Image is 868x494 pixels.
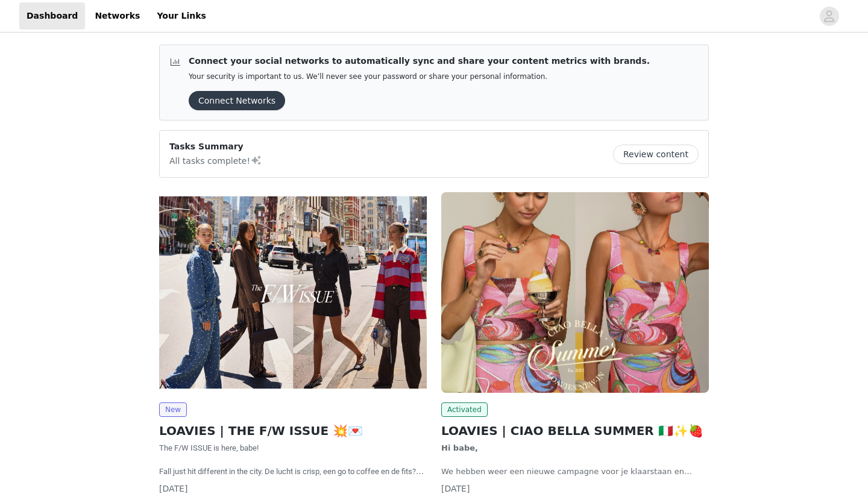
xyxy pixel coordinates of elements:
[441,192,709,393] img: LOAVIES
[159,402,187,417] span: New
[159,422,427,440] h2: LOAVIES | THE F/W ISSUE 💥💌
[441,443,478,452] strong: Hi babe,
[189,55,650,67] p: Connect your social networks to automatically sync and share your content metrics with brands.
[441,466,709,478] p: We hebben weer een nieuwe campagne voor je klaarstaan en geloof ons: deze wil je echt niet missen...
[823,7,835,26] div: avatar
[169,140,262,153] p: Tasks Summary
[159,443,259,452] span: The F/W ISSUE is here, babe!
[19,2,85,30] a: Dashboard
[87,2,147,30] a: Networks
[441,422,709,440] h2: LOAVIES | CIAO BELLA SUMMER 🇮🇹✨🍓
[441,484,470,493] span: [DATE]
[159,484,187,493] span: [DATE]
[189,72,650,81] p: Your security is important to us. We’ll never see your password or share your personal information.
[149,2,213,30] a: Your Links
[189,91,285,110] button: Connect Networks
[613,145,699,164] button: Review content
[441,402,488,417] span: Activated
[169,153,262,167] p: All tasks complete!
[159,192,427,393] img: LOAVIES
